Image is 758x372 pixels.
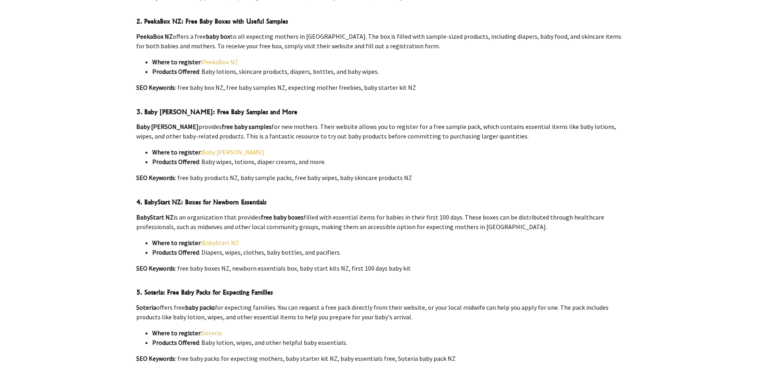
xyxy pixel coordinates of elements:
[152,58,201,66] strong: Where to register
[136,17,288,25] strong: 2. PeekaBox NZ: Free Baby Boxes with Useful Samples
[152,239,201,247] strong: Where to register
[136,303,156,311] strong: Soteria
[136,32,173,40] strong: PeekaBox NZ
[136,83,622,92] p: : free baby box NZ, free baby samples NZ, expecting mother freebies, baby starter kit NZ
[152,238,622,247] li: :
[152,157,622,166] li: : Baby wipes, lotions, diaper creams, and more.
[261,213,304,221] strong: free baby boxes
[136,354,175,362] strong: SEO Keywords
[136,263,622,273] p: : free baby boxes NZ, newborn essentials box, baby start kits NZ, first 100 days baby kit
[185,303,215,311] strong: baby packs
[152,247,622,257] li: : Diapers, wipes, clothes, baby bottles, and pacifiers.
[202,329,222,337] a: Soteria
[152,147,622,157] li: :
[136,212,622,232] p: is an organization that provides filled with essential items for babies in their first 100 days. ...
[152,248,199,256] strong: Products Offered
[136,123,199,131] strong: Baby [PERSON_NAME]
[202,58,238,66] a: PeekaBox NZ
[136,122,622,141] p: provides for new mothers. Their website allows you to register for a free sample pack, which cont...
[152,158,199,166] strong: Products Offered
[152,338,199,346] strong: Products Offered
[136,288,273,296] strong: 5. Soteria: Free Baby Packs for Expecting Families
[152,67,199,75] strong: Products Offered
[136,213,173,221] strong: BabyStart NZ
[152,328,622,338] li: :
[136,303,622,322] p: offers free for expecting families. You can request a free pack directly from their website, or y...
[136,83,175,91] strong: SEO Keywords
[202,239,239,247] a: BabyStart NZ
[136,264,175,272] strong: SEO Keywords
[136,174,175,182] strong: SEO Keywords
[152,338,622,347] li: : Baby lotion, wipes, and other helpful baby essentials.
[202,148,264,156] a: Baby [PERSON_NAME]
[206,32,230,40] strong: baby box
[152,57,622,67] li: :
[136,173,622,182] p: : free baby products NZ, baby sample packs, free baby wipes, baby skincare products NZ
[152,148,201,156] strong: Where to register
[152,67,622,76] li: : Baby lotions, skincare products, diapers, bottles, and baby wipes.
[136,198,267,206] strong: 4. BabyStart NZ: Boxes for Newborn Essentials
[152,329,201,337] strong: Where to register
[136,32,622,51] p: offers a free to all expecting mothers in [GEOGRAPHIC_DATA]. The box is filled with sample-sized ...
[136,354,622,363] p: : free baby packs for expecting mothers, baby starter kit NZ, baby essentials free, Soteria baby ...
[222,123,272,131] strong: free baby samples
[136,108,297,116] strong: 3. Baby [PERSON_NAME]: Free Baby Samples and More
